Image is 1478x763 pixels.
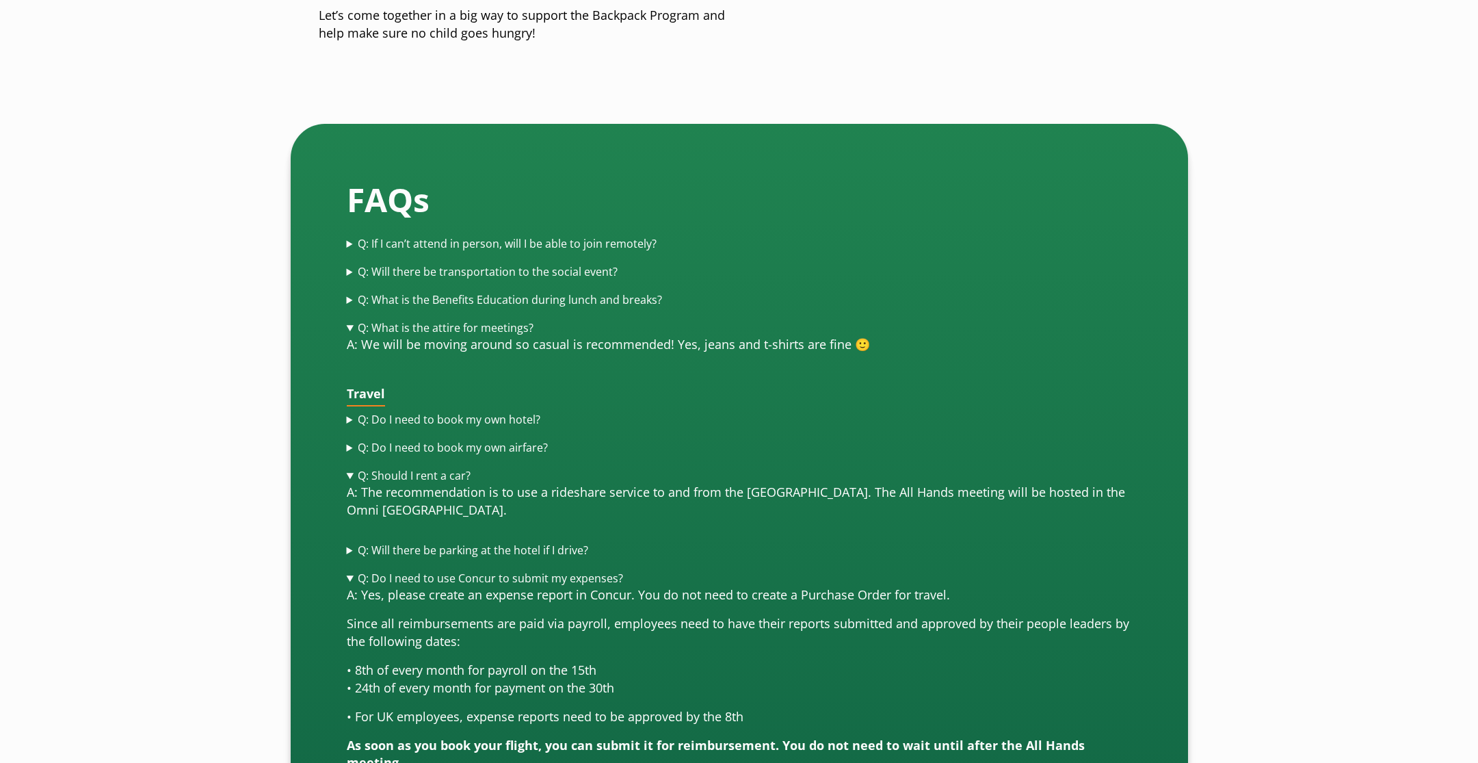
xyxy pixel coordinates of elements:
[347,586,1132,604] p: A: Yes, please create an expense report in Concur. You do not need to create a Purchase Order for...
[319,7,752,42] p: Let’s come together in a big way to support the Backpack Program and help make sure no child goes...
[347,708,1132,726] p: • For UK employees, expense reports need to be approved by the 8th
[347,468,1132,484] summary: Q: Should I rent a car?
[347,412,1132,428] summary: Q: Do I need to book my own hotel?
[347,385,385,402] strong: Travel
[347,615,1132,651] p: Since all reimbursements are paid via payroll, employees need to have their reports submitted and...
[347,662,1132,697] p: • 8th of every month for payroll on the 15th • 24th of every month for payment on the 30th
[347,571,1132,586] summary: Q: Do I need to use Concur to submit my expenses?
[347,292,1132,308] summary: Q: What is the Benefits Education during lunch and breaks?
[347,440,1132,456] summary: Q: Do I need to book my own airfare?
[347,177,430,222] strong: FAQs
[347,543,1132,558] summary: Q: Will there be parking at the hotel if I drive?
[347,264,1132,280] summary: Q: Will there be transportation to the social event?
[347,484,1132,519] p: A: The recommendation is to use a rideshare service to and from the [GEOGRAPHIC_DATA]. The All Ha...
[347,336,1132,354] p: A: We will be moving around so casual is recommended! Yes, jeans and t-shirts are fine 🙂
[347,320,1132,336] summary: Q: What is the attire for meetings?
[347,236,1132,252] summary: Q: If I can’t attend in person, will I be able to join remotely?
